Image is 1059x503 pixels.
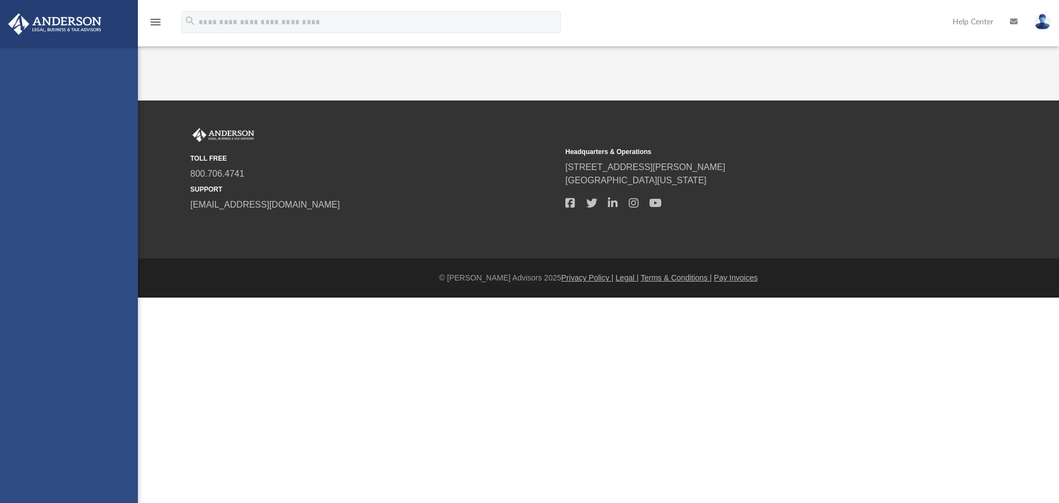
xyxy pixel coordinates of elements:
a: Terms & Conditions | [641,273,712,282]
small: Headquarters & Operations [565,147,933,157]
a: [STREET_ADDRESS][PERSON_NAME] [565,162,725,172]
small: TOLL FREE [190,153,558,163]
a: Pay Invoices [714,273,757,282]
a: [GEOGRAPHIC_DATA][US_STATE] [565,176,707,185]
a: [EMAIL_ADDRESS][DOMAIN_NAME] [190,200,340,209]
i: menu [149,15,162,29]
img: User Pic [1034,14,1051,30]
img: Anderson Advisors Platinum Portal [5,13,105,35]
a: Privacy Policy | [561,273,614,282]
a: Legal | [616,273,639,282]
i: search [184,15,196,27]
img: Anderson Advisors Platinum Portal [190,128,256,142]
a: menu [149,21,162,29]
a: 800.706.4741 [190,169,244,178]
div: © [PERSON_NAME] Advisors 2025 [138,272,1059,284]
small: SUPPORT [190,184,558,194]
